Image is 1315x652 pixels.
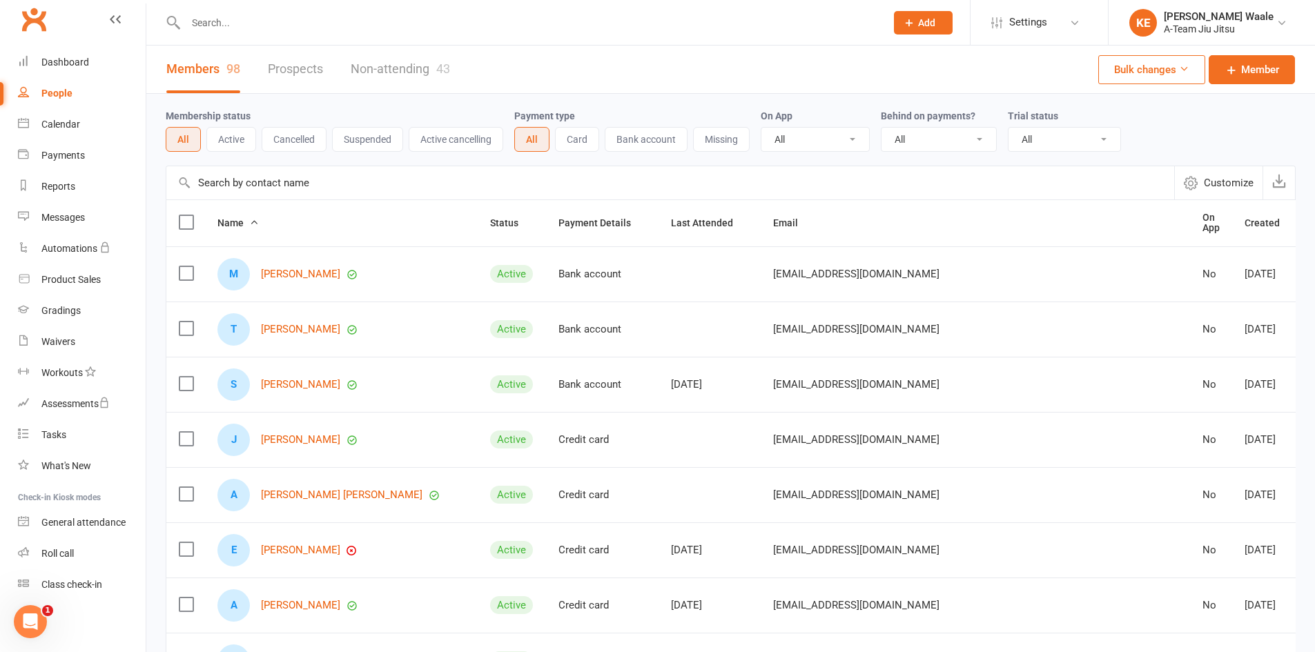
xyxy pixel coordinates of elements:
[773,217,813,228] span: Email
[1202,379,1220,391] div: No
[773,537,939,563] span: [EMAIL_ADDRESS][DOMAIN_NAME]
[1009,7,1047,38] span: Settings
[773,371,939,397] span: [EMAIL_ADDRESS][DOMAIN_NAME]
[1245,434,1295,446] div: [DATE]
[490,431,533,448] div: Active
[436,61,450,76] div: 43
[490,375,533,393] div: Active
[166,127,201,152] button: All
[1245,600,1295,611] div: [DATE]
[18,388,146,419] a: Assessments
[894,11,953,34] button: Add
[217,258,250,290] div: Madeleine
[490,486,533,504] div: Active
[261,489,422,501] a: [PERSON_NAME] [PERSON_NAME]
[18,78,146,109] a: People
[761,110,792,121] label: On App
[1241,61,1279,78] span: Member
[881,110,975,121] label: Behind on payments?
[217,424,250,456] div: Jordan
[18,326,146,357] a: Waivers
[490,215,534,231] button: Status
[1209,55,1295,84] a: Member
[1245,489,1295,501] div: [DATE]
[1245,217,1295,228] span: Created
[558,268,646,280] div: Bank account
[41,305,81,316] div: Gradings
[18,233,146,264] a: Automations
[41,57,89,68] div: Dashboard
[671,544,748,556] div: [DATE]
[41,150,85,161] div: Payments
[261,544,340,556] a: [PERSON_NAME]
[1098,55,1205,84] button: Bulk changes
[166,110,251,121] label: Membership status
[1245,379,1295,391] div: [DATE]
[671,217,748,228] span: Last Attended
[261,324,340,335] a: [PERSON_NAME]
[166,166,1174,199] input: Search by contact name
[332,127,403,152] button: Suspended
[693,127,750,152] button: Missing
[490,541,533,559] div: Active
[514,127,549,152] button: All
[671,600,748,611] div: [DATE]
[261,600,340,611] a: [PERSON_NAME]
[226,61,240,76] div: 98
[41,548,74,559] div: Roll call
[182,13,876,32] input: Search...
[42,605,53,616] span: 1
[41,181,75,192] div: Reports
[18,171,146,202] a: Reports
[773,316,939,342] span: [EMAIL_ADDRESS][DOMAIN_NAME]
[18,569,146,600] a: Class kiosk mode
[41,274,101,285] div: Product Sales
[1164,23,1274,35] div: A-Team Jiu Jitsu
[773,426,939,453] span: [EMAIL_ADDRESS][DOMAIN_NAME]
[261,379,340,391] a: [PERSON_NAME]
[261,268,340,280] a: [PERSON_NAME]
[558,324,646,335] div: Bank account
[18,202,146,233] a: Messages
[1245,544,1295,556] div: [DATE]
[605,127,688,152] button: Bank account
[261,434,340,446] a: [PERSON_NAME]
[1129,9,1157,37] div: KE
[671,215,748,231] button: Last Attended
[41,579,102,590] div: Class check-in
[773,215,813,231] button: Email
[1202,268,1220,280] div: No
[1202,489,1220,501] div: No
[773,592,939,618] span: [EMAIL_ADDRESS][DOMAIN_NAME]
[555,127,599,152] button: Card
[1202,600,1220,611] div: No
[1202,324,1220,335] div: No
[1245,324,1295,335] div: [DATE]
[262,127,327,152] button: Cancelled
[41,88,72,99] div: People
[558,379,646,391] div: Bank account
[41,212,85,223] div: Messages
[514,110,575,121] label: Payment type
[1190,200,1232,246] th: On App
[41,367,83,378] div: Workouts
[217,313,250,346] div: Theodore
[217,534,250,566] div: Elijah
[773,482,939,508] span: [EMAIL_ADDRESS][DOMAIN_NAME]
[1245,215,1295,231] button: Created
[18,357,146,388] a: Workouts
[41,429,66,440] div: Tasks
[558,489,646,501] div: Credit card
[1245,268,1295,280] div: [DATE]
[351,46,450,93] a: Non-attending43
[558,215,646,231] button: Payment Details
[18,264,146,295] a: Product Sales
[1164,10,1274,23] div: [PERSON_NAME] Waale
[558,600,646,611] div: Credit card
[217,589,250,622] div: Ashley
[773,261,939,287] span: [EMAIL_ADDRESS][DOMAIN_NAME]
[18,109,146,140] a: Calendar
[409,127,503,152] button: Active cancelling
[671,379,748,391] div: [DATE]
[17,2,51,37] a: Clubworx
